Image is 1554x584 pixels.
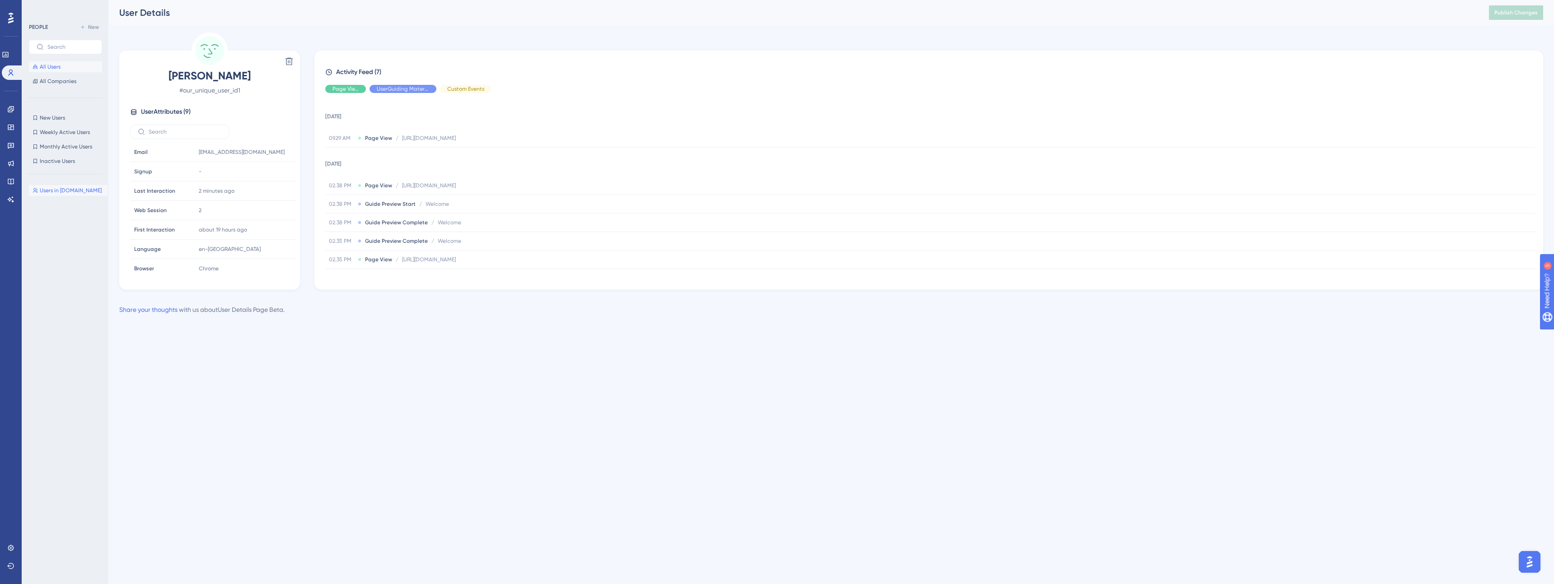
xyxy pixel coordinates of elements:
[29,112,102,123] button: New Users
[199,188,234,194] time: 2 minutes ago
[419,200,422,208] span: /
[29,23,48,31] div: PEOPLE
[365,200,416,208] span: Guide Preview Start
[149,129,222,135] input: Search
[134,265,154,272] span: Browser
[63,5,66,12] div: 5
[438,219,461,226] span: Welcome
[21,2,56,13] span: Need Help?
[329,134,354,142] span: 09.29 AM
[141,107,191,117] span: User Attributes ( 9 )
[329,256,354,263] span: 02.35 PM
[419,274,422,282] span: /
[402,134,456,142] span: [URL][DOMAIN_NAME]
[199,148,285,156] span: [EMAIL_ADDRESS][DOMAIN_NAME]
[396,134,398,142] span: /
[438,237,461,245] span: Welcome
[365,237,428,245] span: Guide Preview Complete
[1494,9,1538,16] span: Publish Changes
[365,182,392,189] span: Page View
[134,246,161,253] span: Language
[426,274,449,282] span: Welcome
[426,200,449,208] span: Welcome
[447,85,484,93] span: Custom Events
[329,182,354,189] span: 02.38 PM
[199,227,247,233] time: about 19 hours ago
[365,219,428,226] span: Guide Preview Complete
[130,85,289,96] span: # our_unique_user_id1
[325,148,1535,176] td: [DATE]
[40,158,75,165] span: Inactive Users
[40,187,102,194] span: Users in [DOMAIN_NAME]
[329,237,354,245] span: 02.35 PM
[88,23,99,31] span: New
[29,76,102,87] button: All Companies
[134,187,175,195] span: Last Interaction
[29,185,108,196] button: Users in [DOMAIN_NAME]
[431,219,434,226] span: /
[29,61,102,72] button: All Users
[119,306,178,313] a: Share your thoughts
[134,148,148,156] span: Email
[40,114,65,121] span: New Users
[134,207,167,214] span: Web Session
[329,219,354,226] span: 02.38 PM
[47,44,94,50] input: Search
[365,274,416,282] span: Guide Preview Start
[134,168,152,175] span: Signup
[329,200,354,208] span: 02.38 PM
[336,67,381,78] span: Activity Feed (7)
[325,100,1535,129] td: [DATE]
[1516,548,1543,575] iframe: UserGuiding AI Assistant Launcher
[365,134,392,142] span: Page View
[29,141,102,152] button: Monthly Active Users
[199,246,261,253] span: en-[GEOGRAPHIC_DATA]
[365,256,392,263] span: Page View
[40,63,61,70] span: All Users
[119,6,1466,19] div: User Details
[199,168,201,175] span: -
[119,304,285,315] div: with us about User Details Page Beta .
[329,274,354,282] span: 02.35 PM
[40,143,92,150] span: Monthly Active Users
[402,256,456,263] span: [URL][DOMAIN_NAME]
[130,69,289,83] span: [PERSON_NAME]
[199,265,219,272] span: Chrome
[199,207,201,214] span: 2
[396,256,398,263] span: /
[134,226,175,233] span: First Interaction
[332,85,359,93] span: Page View
[77,22,102,32] button: New
[396,182,398,189] span: /
[377,85,429,93] span: UserGuiding Material
[29,127,102,138] button: Weekly Active Users
[40,78,76,85] span: All Companies
[402,182,456,189] span: [URL][DOMAIN_NAME]
[40,129,90,136] span: Weekly Active Users
[1489,5,1543,20] button: Publish Changes
[29,156,102,167] button: Inactive Users
[431,237,434,245] span: /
